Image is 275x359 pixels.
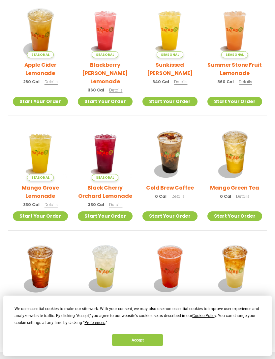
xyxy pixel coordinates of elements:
[27,51,54,58] span: Seasonal
[109,202,122,207] span: Details
[146,184,194,192] h2: Cold Brew Coffee
[142,126,198,181] img: Product photo for Cold Brew Coffee
[192,313,216,318] span: Cookie Policy
[171,194,185,199] span: Details
[23,79,40,85] span: 280 Cal
[207,211,262,221] a: Start Your Order
[13,61,68,77] h2: Apple Cider Lemonade
[207,97,262,106] a: Start Your Order
[78,184,133,200] h2: Black Cherry Orchard Lemonade
[236,194,249,199] span: Details
[13,97,68,106] a: Start Your Order
[142,61,198,77] h2: Sunkissed [PERSON_NAME]
[78,211,133,221] a: Start Your Order
[239,79,252,85] span: Details
[78,3,133,58] img: Product photo for Blackberry Bramble Lemonade
[207,240,262,296] img: Product photo for Lemonade Arnold Palmer
[221,51,248,58] span: Seasonal
[78,97,133,106] a: Start Your Order
[84,320,105,325] span: Preferences
[207,126,262,181] img: Product photo for Mango Green Tea
[88,202,104,208] span: 330 Cal
[13,126,68,181] img: Product photo for Mango Grove Lemonade
[142,211,198,221] a: Start Your Order
[45,79,58,85] span: Details
[88,87,104,93] span: 360 Cal
[3,296,272,356] div: Cookie Consent Prompt
[152,79,169,85] span: 340 Cal
[109,87,122,93] span: Details
[155,194,166,199] span: 0 Cal
[15,305,260,326] div: We use essential cookies to make our site work. With your consent, we may also use non-essential ...
[92,51,118,58] span: Seasonal
[13,3,68,58] img: Product photo for Apple Cider Lemonade
[142,3,198,58] img: Product photo for Sunkissed Yuzu Lemonade
[78,61,133,86] h2: Blackberry [PERSON_NAME] Lemonade
[157,51,183,58] span: Seasonal
[207,61,262,77] h2: Summer Stone Fruit Lemonade
[78,240,133,296] img: Product photo for Traditional Lemonade
[210,184,259,192] h2: Mango Green Tea
[13,240,68,296] img: Product photo for Black Tea
[220,194,231,199] span: 0 Cal
[207,3,262,58] img: Product photo for Summer Stone Fruit Lemonade
[142,240,198,296] img: Product photo for Frozen Strawberry Lemonade
[13,211,68,221] a: Start Your Order
[142,97,198,106] a: Start Your Order
[217,79,234,85] span: 360 Cal
[13,184,68,200] h2: Mango Grove Lemonade
[112,334,163,346] button: Accept
[92,174,118,181] span: Seasonal
[27,174,54,181] span: Seasonal
[23,202,40,208] span: 330 Cal
[45,202,58,207] span: Details
[174,79,187,85] span: Details
[78,126,133,181] img: Product photo for Black Cherry Orchard Lemonade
